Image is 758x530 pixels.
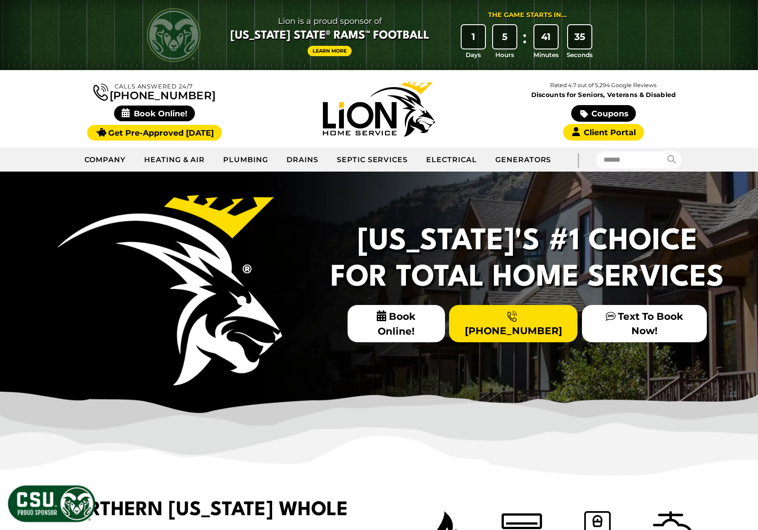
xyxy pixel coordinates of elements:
[325,224,729,296] h2: [US_STATE]'s #1 Choice For Total Home Services
[582,305,707,342] a: Text To Book Now!
[147,8,201,62] img: CSU Rams logo
[486,149,560,171] a: Generators
[493,25,516,49] div: 5
[214,149,278,171] a: Plumbing
[520,25,529,60] div: :
[462,25,485,49] div: 1
[93,82,216,101] a: [PHONE_NUMBER]
[87,125,221,141] a: Get Pre-Approved [DATE]
[230,14,429,28] span: Lion is a proud sponsor of
[75,149,135,171] a: Company
[560,148,596,172] div: |
[449,305,577,342] a: [PHONE_NUMBER]
[533,50,559,59] span: Minutes
[417,149,486,171] a: Electrical
[466,50,481,59] span: Days
[567,50,593,59] span: Seconds
[571,105,636,122] a: Coupons
[495,50,514,59] span: Hours
[323,82,435,137] img: Lion Home Service
[328,149,417,171] a: Septic Services
[491,80,716,90] p: Rated 4.7 out of 5,294 Google Reviews
[534,25,558,49] div: 41
[348,305,445,342] span: Book Online!
[114,106,195,121] span: Book Online!
[488,10,567,20] div: The Game Starts in...
[563,124,644,141] a: Client Portal
[135,149,214,171] a: Heating & Air
[568,25,591,49] div: 35
[7,484,97,523] img: CSU Sponsor Badge
[493,92,714,98] span: Discounts for Seniors, Veterans & Disabled
[230,28,429,44] span: [US_STATE] State® Rams™ Football
[278,149,328,171] a: Drains
[308,46,352,56] a: Learn More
